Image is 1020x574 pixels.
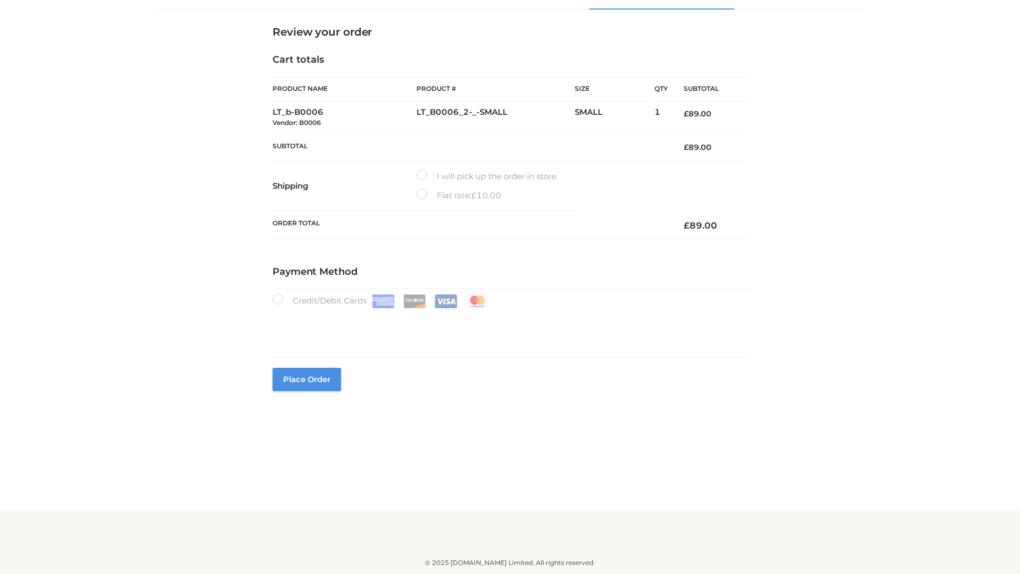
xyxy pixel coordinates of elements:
small: Vendor: B0006 [273,119,321,126]
bdi: 89.00 [684,220,717,231]
img: Visa [435,294,457,308]
th: Product # [416,77,575,101]
h4: Cart totals [273,54,747,66]
th: Subtotal [273,134,668,160]
span: £ [684,220,690,231]
label: Credit/Debit Cards [273,294,490,308]
bdi: 10.00 [471,190,501,200]
img: Discover [403,294,426,308]
img: Mastercard [466,294,489,308]
label: I will pick up the order in store. [416,170,558,183]
bdi: 89.00 [684,142,711,152]
th: Order Total [273,212,668,240]
h4: Payment Method [273,266,747,278]
iframe: Secure payment input frame [270,306,745,345]
label: Flat rate: [416,189,501,202]
td: LT_b-B0006 [273,101,416,134]
td: 1 [654,101,668,134]
td: SMALL [575,101,654,134]
bdi: 89.00 [684,109,711,119]
th: Product Name [273,77,416,101]
th: Subtotal [668,77,747,101]
span: £ [471,190,477,200]
img: Amex [372,294,395,308]
span: £ [684,109,688,119]
div: © 2025 [DOMAIN_NAME] Limited. All rights reserved. [158,558,862,568]
button: Place order [273,368,341,391]
h3: Review your order [273,26,747,38]
span: £ [684,142,688,152]
th: Qty [654,77,668,101]
th: Size [575,77,649,101]
td: LT_B0006_2-_-SMALL [416,101,575,134]
th: Shipping [273,161,416,212]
